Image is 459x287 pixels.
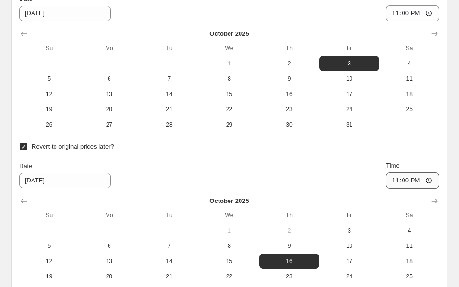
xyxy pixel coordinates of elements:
span: 28 [143,121,196,128]
span: 10 [323,242,376,250]
span: 16 [263,90,316,98]
span: 6 [83,242,136,250]
button: Wednesday October 8 2025 [199,71,260,86]
span: 12 [23,90,76,98]
span: 17 [323,90,376,98]
button: Sunday October 12 2025 [19,254,79,269]
button: Thursday October 16 2025 [259,86,319,102]
th: Saturday [379,208,439,223]
input: 12:00 [386,5,439,21]
span: 10 [323,75,376,83]
span: Th [263,212,316,219]
button: Wednesday October 15 2025 [199,86,260,102]
button: Friday October 10 2025 [319,238,380,254]
button: Saturday October 11 2025 [379,71,439,86]
button: Thursday October 23 2025 [259,102,319,117]
th: Sunday [19,41,79,56]
th: Sunday [19,208,79,223]
button: Sunday October 19 2025 [19,269,79,284]
span: 7 [143,75,196,83]
span: Time [386,162,399,169]
span: 24 [323,273,376,280]
span: 22 [203,273,256,280]
span: 5 [23,242,76,250]
button: Wednesday October 29 2025 [199,117,260,132]
span: 2 [263,60,316,67]
span: 21 [143,273,196,280]
span: 25 [383,273,436,280]
th: Monday [79,208,140,223]
th: Friday [319,41,380,56]
button: Show next month, November 2025 [428,194,441,208]
button: Sunday October 26 2025 [19,117,79,132]
span: Su [23,44,76,52]
span: 31 [323,121,376,128]
span: 12 [23,257,76,265]
th: Wednesday [199,41,260,56]
button: Tuesday October 7 2025 [139,71,199,86]
button: Wednesday October 1 2025 [199,56,260,71]
span: 3 [323,60,376,67]
button: Monday October 6 2025 [79,238,140,254]
span: Revert to original prices later? [32,143,114,150]
button: Saturday October 25 2025 [379,269,439,284]
button: Sunday October 5 2025 [19,71,79,86]
span: Fr [323,44,376,52]
span: 14 [143,257,196,265]
span: 22 [203,106,256,113]
span: Su [23,212,76,219]
span: 23 [263,106,316,113]
button: Thursday October 30 2025 [259,117,319,132]
button: Wednesday October 1 2025 [199,223,260,238]
span: Mo [83,212,136,219]
button: Thursday October 9 2025 [259,238,319,254]
th: Friday [319,208,380,223]
span: Mo [83,44,136,52]
span: 18 [383,257,436,265]
span: Fr [323,212,376,219]
button: Friday October 31 2025 [319,117,380,132]
button: Wednesday October 22 2025 [199,102,260,117]
button: Tuesday October 21 2025 [139,102,199,117]
button: Friday October 17 2025 [319,254,380,269]
span: 20 [83,106,136,113]
button: Friday October 24 2025 [319,102,380,117]
input: 12:00 [386,172,439,189]
button: Monday October 6 2025 [79,71,140,86]
span: 5 [23,75,76,83]
span: 24 [323,106,376,113]
button: Thursday October 16 2025 [259,254,319,269]
button: Friday October 17 2025 [319,86,380,102]
span: 14 [143,90,196,98]
span: 3 [323,227,376,234]
button: Wednesday October 8 2025 [199,238,260,254]
span: 9 [263,242,316,250]
span: 2 [263,227,316,234]
button: Tuesday October 7 2025 [139,238,199,254]
button: Saturday October 4 2025 [379,56,439,71]
button: Thursday October 23 2025 [259,269,319,284]
span: 6 [83,75,136,83]
span: 8 [203,242,256,250]
button: Show previous month, September 2025 [17,27,31,41]
button: Monday October 13 2025 [79,254,140,269]
span: Sa [383,212,436,219]
button: Saturday October 11 2025 [379,238,439,254]
span: Tu [143,44,196,52]
span: We [203,212,256,219]
th: Tuesday [139,208,199,223]
button: Tuesday October 14 2025 [139,86,199,102]
button: Monday October 20 2025 [79,269,140,284]
button: Friday October 24 2025 [319,269,380,284]
span: 11 [383,75,436,83]
span: 20 [83,273,136,280]
span: 8 [203,75,256,83]
span: 4 [383,227,436,234]
button: Friday October 10 2025 [319,71,380,86]
button: Monday October 13 2025 [79,86,140,102]
span: 1 [203,227,256,234]
button: Monday October 20 2025 [79,102,140,117]
span: We [203,44,256,52]
span: 13 [83,90,136,98]
span: 15 [203,257,256,265]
